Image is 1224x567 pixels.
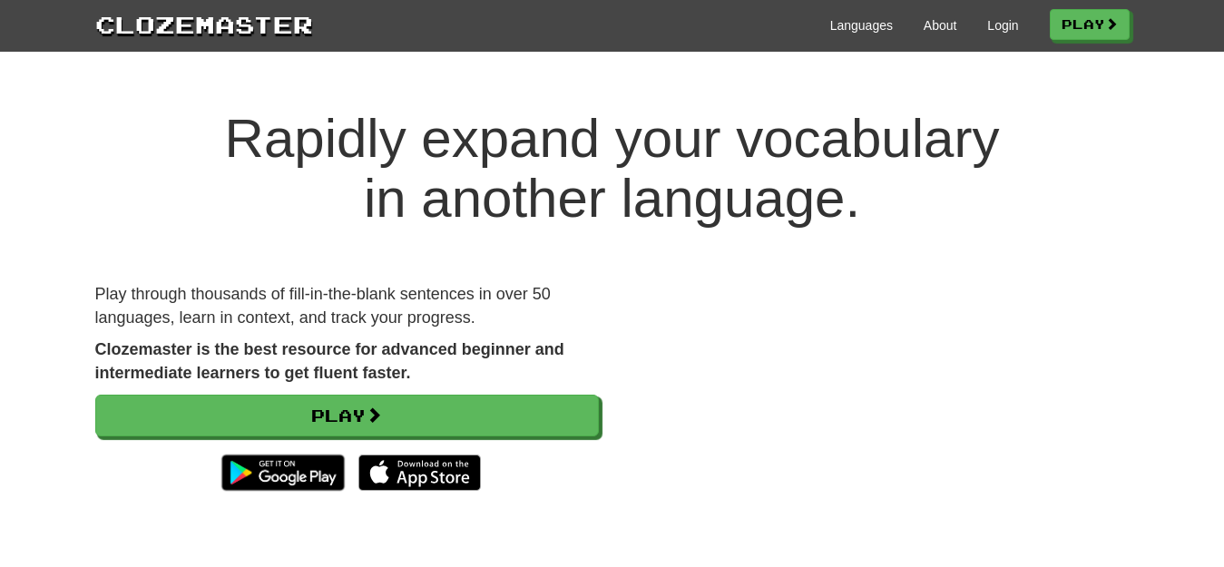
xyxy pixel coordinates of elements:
a: Play [1050,9,1130,40]
strong: Clozemaster is the best resource for advanced beginner and intermediate learners to get fluent fa... [95,340,564,382]
a: Clozemaster [95,7,313,41]
img: Get it on Google Play [212,445,353,500]
a: Login [987,16,1018,34]
p: Play through thousands of fill-in-the-blank sentences in over 50 languages, learn in context, and... [95,283,599,329]
a: Play [95,395,599,436]
a: Languages [830,16,893,34]
a: About [924,16,957,34]
img: Download_on_the_App_Store_Badge_US-UK_135x40-25178aeef6eb6b83b96f5f2d004eda3bffbb37122de64afbaef7... [358,455,481,491]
